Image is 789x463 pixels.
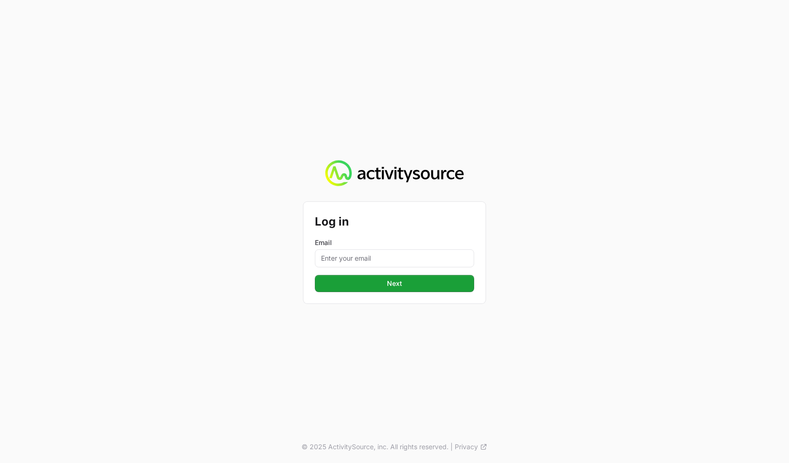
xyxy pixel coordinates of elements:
[302,442,449,452] p: © 2025 ActivitySource, inc. All rights reserved.
[315,213,474,230] h2: Log in
[315,275,474,292] button: Next
[325,160,463,187] img: Activity Source
[455,442,487,452] a: Privacy
[315,238,474,247] label: Email
[450,442,453,452] span: |
[315,249,474,267] input: Enter your email
[387,278,402,289] span: Next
